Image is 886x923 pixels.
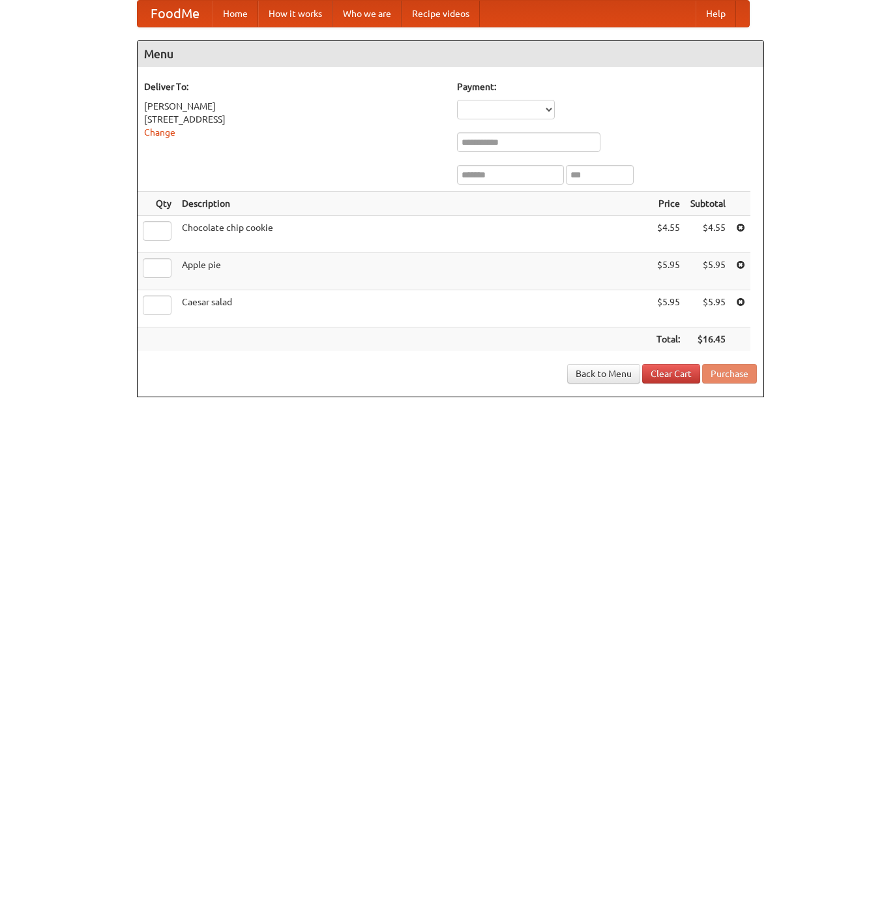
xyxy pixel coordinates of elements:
[138,41,763,67] h4: Menu
[685,192,731,216] th: Subtotal
[258,1,332,27] a: How it works
[642,364,700,384] a: Clear Cart
[213,1,258,27] a: Home
[177,216,651,253] td: Chocolate chip cookie
[685,290,731,327] td: $5.95
[702,364,757,384] button: Purchase
[685,216,731,253] td: $4.55
[177,290,651,327] td: Caesar salad
[651,216,685,253] td: $4.55
[457,80,757,93] h5: Payment:
[696,1,736,27] a: Help
[651,192,685,216] th: Price
[567,364,640,384] a: Back to Menu
[144,127,175,138] a: Change
[177,192,651,216] th: Description
[332,1,402,27] a: Who we are
[138,1,213,27] a: FoodMe
[144,113,444,126] div: [STREET_ADDRESS]
[402,1,480,27] a: Recipe videos
[144,80,444,93] h5: Deliver To:
[144,100,444,113] div: [PERSON_NAME]
[651,290,685,327] td: $5.95
[651,327,685,352] th: Total:
[177,253,651,290] td: Apple pie
[651,253,685,290] td: $5.95
[685,253,731,290] td: $5.95
[685,327,731,352] th: $16.45
[138,192,177,216] th: Qty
